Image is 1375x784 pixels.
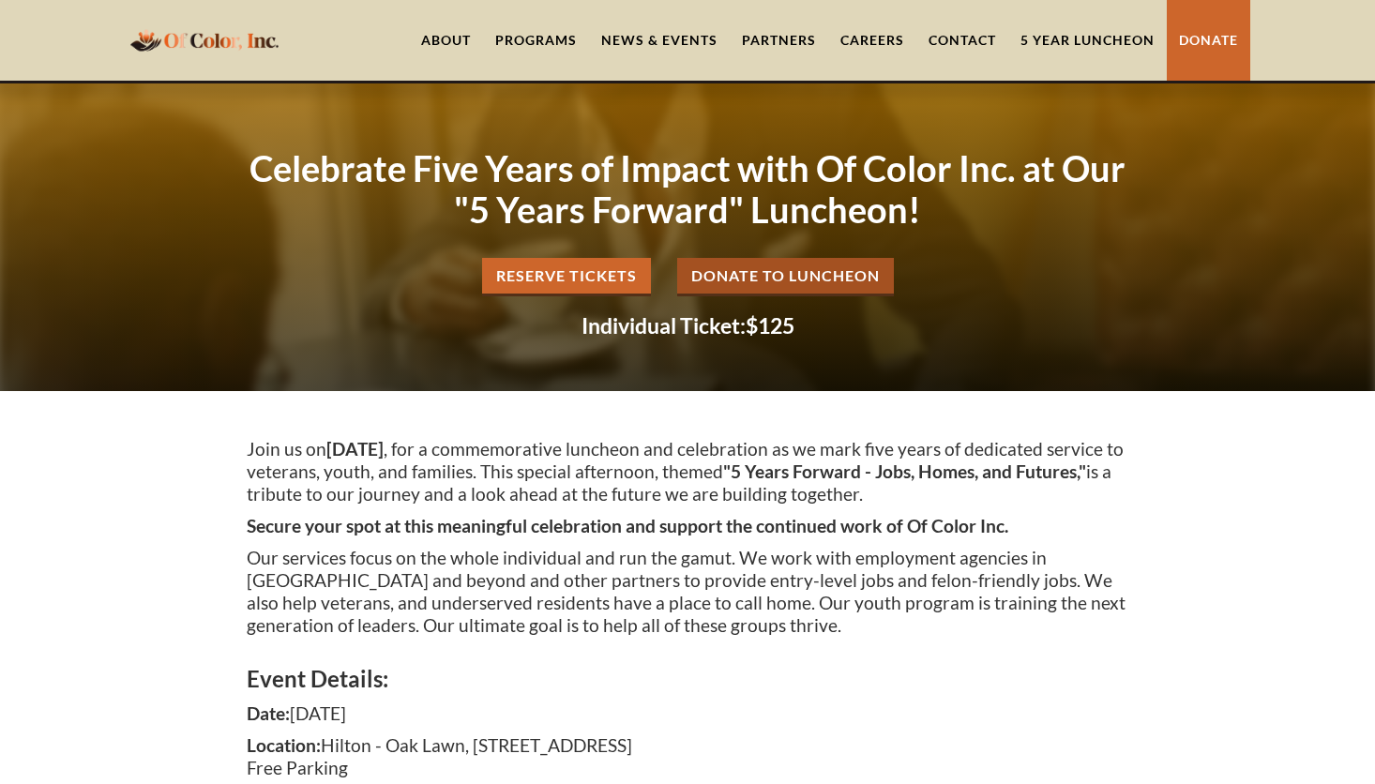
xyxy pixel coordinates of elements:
[247,734,321,756] strong: Location:
[326,438,384,460] strong: [DATE]
[247,665,388,692] strong: Event Details:
[247,547,1128,637] p: Our services focus on the whole individual and run the gamut. We work with employment agencies in...
[247,438,1128,505] p: Join us on , for a commemorative luncheon and celebration as we mark five years of dedicated serv...
[582,312,746,339] strong: Individual Ticket:
[247,315,1128,337] h2: $125
[677,258,894,296] a: Donate to Luncheon
[247,515,1008,536] strong: Secure your spot at this meaningful celebration and support the continued work of Of Color Inc.
[723,460,1086,482] strong: "5 Years Forward - Jobs, Homes, and Futures,"
[249,146,1126,231] strong: Celebrate Five Years of Impact with Of Color Inc. at Our "5 Years Forward" Luncheon!
[247,734,1128,779] p: Hilton - Oak Lawn, [STREET_ADDRESS] Free Parking
[247,702,290,724] strong: Date:
[247,702,1128,725] p: [DATE]
[482,258,651,296] a: Reserve Tickets
[495,31,577,50] div: Programs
